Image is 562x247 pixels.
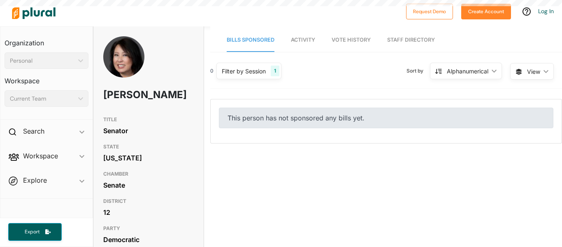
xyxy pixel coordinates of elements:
[103,196,194,206] h3: DISTRICT
[332,37,371,43] span: Vote History
[103,179,194,191] div: Senate
[406,67,430,75] span: Sort by
[271,66,279,76] div: 1
[387,28,435,52] a: Staff Directory
[406,7,453,15] a: Request Demo
[103,36,144,92] img: Headshot of Karen Kwan
[332,28,371,52] a: Vote History
[103,142,194,152] h3: STATE
[219,108,553,128] div: This person has not sponsored any bills yet.
[210,67,214,75] div: 0
[291,28,315,52] a: Activity
[103,206,194,219] div: 12
[10,56,75,65] div: Personal
[103,233,194,246] div: Democratic
[8,223,62,241] button: Export
[527,67,540,76] span: View
[222,67,266,75] div: Filter by Session
[103,152,194,164] div: [US_STATE]
[103,82,158,107] h1: [PERSON_NAME]
[5,31,88,49] h3: Organization
[23,127,44,136] h2: Search
[406,4,453,19] button: Request Demo
[461,7,511,15] a: Create Account
[291,37,315,43] span: Activity
[103,115,194,125] h3: TITLE
[10,94,75,103] div: Current Team
[19,228,45,235] span: Export
[227,37,274,43] span: Bills Sponsored
[5,69,88,87] h3: Workspace
[538,7,554,15] a: Log In
[103,223,194,233] h3: PARTY
[103,169,194,179] h3: CHAMBER
[461,4,511,19] button: Create Account
[447,67,488,75] div: Alphanumerical
[227,28,274,52] a: Bills Sponsored
[103,125,194,137] div: Senator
